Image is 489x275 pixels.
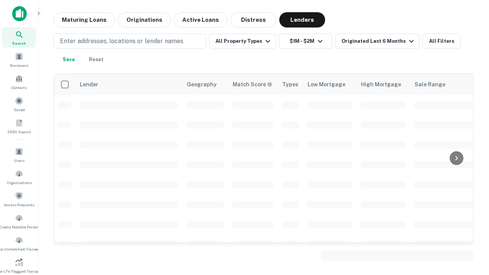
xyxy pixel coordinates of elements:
[2,27,36,48] a: Search
[308,80,345,89] div: Low Mortgage
[53,34,206,49] button: Enter addresses, locations or lender names
[84,52,108,67] button: Reset
[182,74,228,95] th: Geography
[2,49,36,70] a: Borrowers
[230,12,276,27] button: Distress
[2,211,36,231] a: Create Notable Person
[174,12,227,27] button: Active Loans
[2,189,36,209] a: Access Requests
[2,167,36,187] a: Organizations
[4,202,34,208] span: Access Requests
[335,34,419,49] button: Originated Last 6 Months
[423,34,461,49] button: All Filters
[7,180,32,186] span: Organizations
[14,157,24,163] span: Users
[282,80,298,89] div: Types
[11,84,27,91] span: Contacts
[14,107,25,113] span: Saved
[356,74,410,95] th: High Mortgage
[75,74,182,95] th: Lender
[118,12,171,27] button: Originations
[342,37,416,46] div: Originated Last 6 Months
[279,34,332,49] button: $1M - $2M
[53,12,115,27] button: Maturing Loans
[361,80,401,89] div: High Mortgage
[2,94,36,114] a: Saved
[279,12,325,27] button: Lenders
[233,80,271,89] h6: Match Score
[2,233,36,254] a: Review Unmatched Transactions
[2,71,36,92] a: Contacts
[12,40,26,46] span: Search
[80,80,98,89] div: Lender
[451,214,489,251] iframe: Chat Widget
[2,144,36,165] a: Users
[2,116,36,136] a: SREO Search
[278,74,303,95] th: Types
[228,74,278,95] th: Capitalize uses an advanced AI algorithm to match your search with the best lender. The match sco...
[187,80,217,89] div: Geography
[303,74,356,95] th: Low Mortgage
[57,52,81,67] button: Save your search to get updates of matches that match your search criteria.
[60,37,183,46] p: Enter addresses, locations or lender names
[10,62,28,68] span: Borrowers
[12,6,27,21] img: capitalize-icon.png
[233,80,272,89] div: Capitalize uses an advanced AI algorithm to match your search with the best lender. The match sco...
[7,129,31,135] span: SREO Search
[209,34,276,49] button: All Property Types
[415,80,445,89] div: Sale Range
[410,74,479,95] th: Sale Range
